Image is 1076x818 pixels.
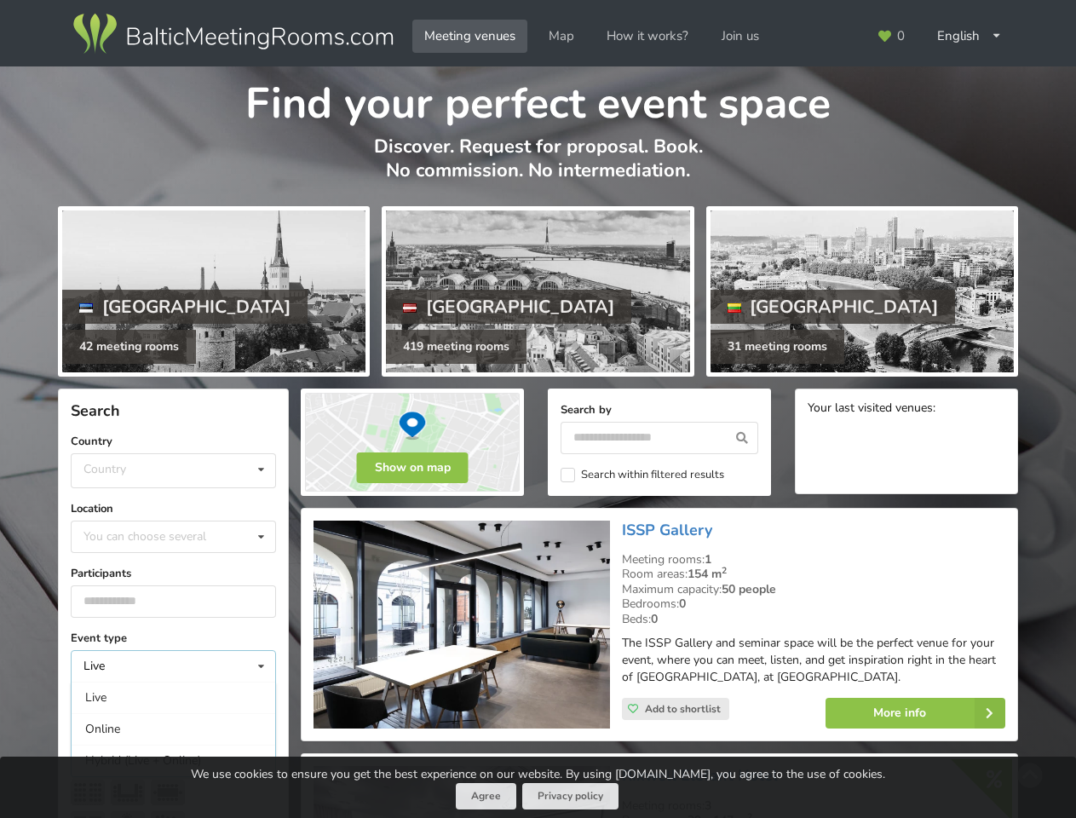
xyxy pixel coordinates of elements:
a: [GEOGRAPHIC_DATA] 42 meeting rooms [58,206,370,377]
h1: Find your perfect event space [58,66,1018,131]
strong: 50 people [722,581,776,597]
a: How it works? [595,20,700,53]
div: Hybrid (Live + Online) [72,745,275,776]
strong: 1 [705,551,711,567]
img: Show on map [301,389,524,496]
img: Unusual venues | Riga | ISSP Gallery [314,521,609,729]
strong: 0 [679,596,686,612]
label: Country [71,433,276,450]
div: Online [72,713,275,745]
div: 31 meeting rooms [711,330,844,364]
label: Location [71,500,276,517]
div: English [925,20,1014,53]
div: [GEOGRAPHIC_DATA] [62,290,308,324]
a: [GEOGRAPHIC_DATA] 31 meeting rooms [706,206,1018,377]
p: The ISSP Gallery and seminar space will be the perfect venue for your event, where you can meet, ... [622,635,1005,686]
label: Participants [71,565,276,582]
div: 42 meeting rooms [62,330,196,364]
strong: 0 [651,611,658,627]
div: You can choose several [79,527,245,546]
div: Beds: [622,612,1005,627]
a: Map [537,20,586,53]
strong: 154 m [688,566,727,582]
div: Live [72,682,275,713]
a: Join us [710,20,771,53]
a: More info [826,698,1005,729]
a: Privacy policy [522,783,619,809]
div: 419 meeting rooms [386,330,526,364]
div: Maximum capacity: [622,582,1005,597]
label: Search within filtered results [561,468,724,482]
div: Meeting rooms: [622,552,1005,567]
div: Country [83,462,126,476]
div: [GEOGRAPHIC_DATA] [711,290,956,324]
label: Search by [561,401,758,418]
span: Search [71,400,120,421]
div: [GEOGRAPHIC_DATA] [386,290,631,324]
sup: 2 [722,564,727,577]
div: Live [83,660,105,672]
a: [GEOGRAPHIC_DATA] 419 meeting rooms [382,206,693,377]
div: Bedrooms: [622,596,1005,612]
div: Room areas: [622,567,1005,582]
div: Your last visited venues: [808,401,1005,418]
a: ISSP Gallery [622,520,712,540]
span: 0 [897,30,905,43]
button: Show on map [357,452,469,483]
p: Discover. Request for proposal. Book. No commission. No intermediation. [58,135,1018,200]
span: Add to shortlist [645,702,721,716]
img: Baltic Meeting Rooms [70,10,396,58]
button: Agree [456,783,516,809]
label: Event type [71,630,276,647]
a: Meeting venues [412,20,527,53]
